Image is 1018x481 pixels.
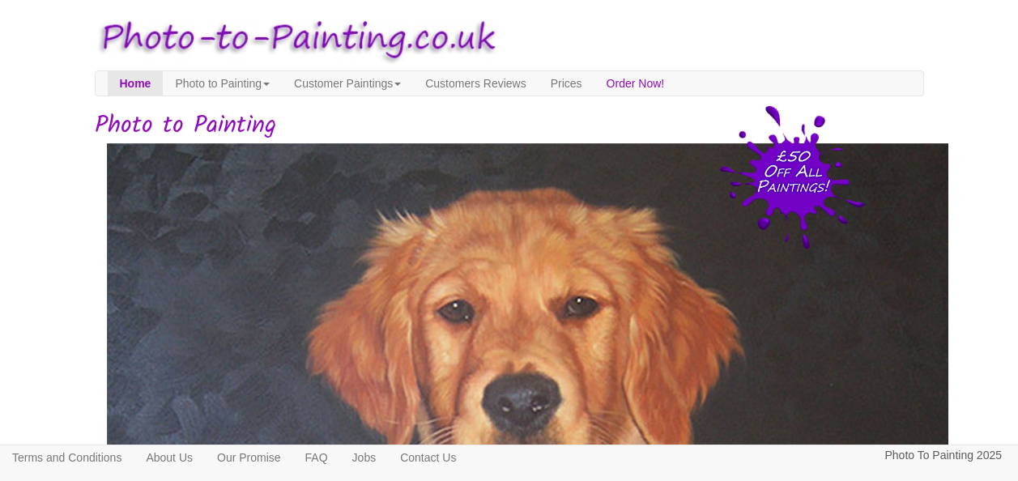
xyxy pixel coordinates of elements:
[205,445,293,470] a: Our Promise
[539,71,594,96] a: Prices
[340,445,389,470] a: Jobs
[108,71,164,96] a: Home
[87,8,501,70] img: Photo to Painting
[282,71,413,96] a: Customer Paintings
[293,445,340,470] a: FAQ
[95,113,924,139] h1: Photo to Painting
[413,71,538,96] a: Customers Reviews
[388,445,468,470] a: Contact Us
[594,71,677,96] a: Order Now!
[163,71,282,96] a: Photo to Painting
[884,445,1002,466] p: Photo To Painting 2025
[719,105,865,249] img: 50 pound price drop
[134,445,205,470] a: About Us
